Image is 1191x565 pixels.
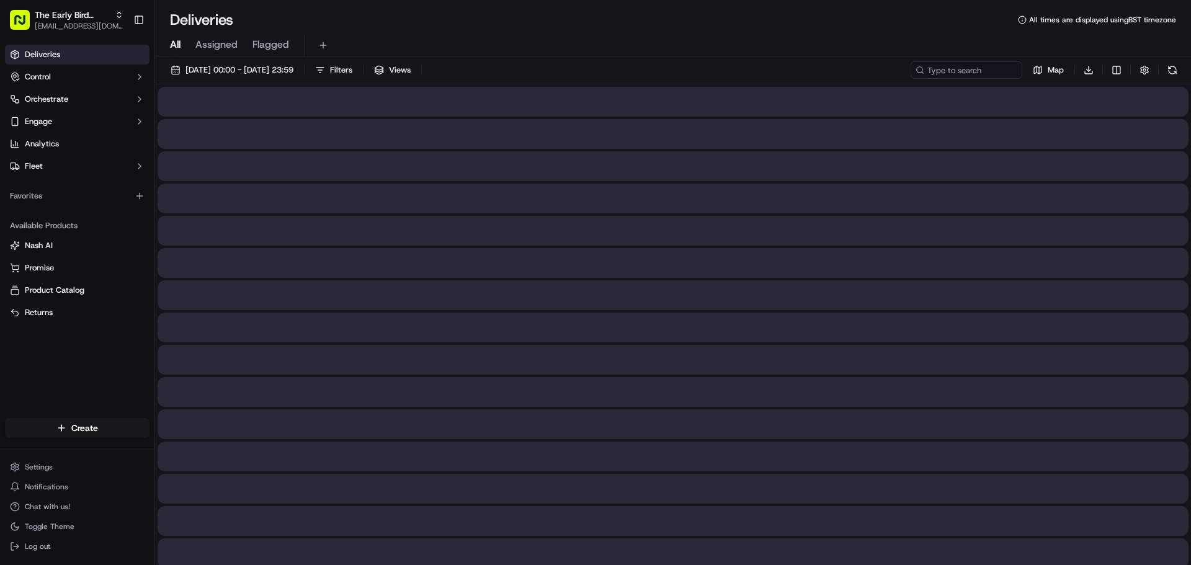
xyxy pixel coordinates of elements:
a: Analytics [5,134,149,154]
button: Promise [5,258,149,278]
button: Control [5,67,149,87]
span: Flagged [252,37,289,52]
span: Product Catalog [25,285,84,296]
div: Available Products [5,216,149,236]
span: Assigned [195,37,238,52]
a: Nash AI [10,240,145,251]
span: Filters [330,65,352,76]
span: All [170,37,181,52]
span: Fleet [25,161,43,172]
button: Views [368,61,416,79]
button: [DATE] 00:00 - [DATE] 23:59 [165,61,299,79]
span: Map [1048,65,1064,76]
button: Log out [5,538,149,555]
span: Orchestrate [25,94,68,105]
button: Settings [5,458,149,476]
button: Map [1027,61,1069,79]
button: Nash AI [5,236,149,256]
button: Returns [5,303,149,323]
button: Create [5,418,149,438]
span: Analytics [25,138,59,149]
button: The Early Bird Bakery[EMAIL_ADDRESS][DOMAIN_NAME] [5,5,128,35]
button: Chat with us! [5,498,149,515]
span: Create [71,422,98,434]
button: [EMAIL_ADDRESS][DOMAIN_NAME] [35,21,123,31]
button: Refresh [1164,61,1181,79]
span: Nash AI [25,240,53,251]
a: Deliveries [5,45,149,65]
button: Orchestrate [5,89,149,109]
div: Favorites [5,186,149,206]
span: Promise [25,262,54,274]
button: Filters [310,61,358,79]
span: Settings [25,462,53,472]
button: Toggle Theme [5,518,149,535]
span: Toggle Theme [25,522,74,532]
span: [DATE] 00:00 - [DATE] 23:59 [185,65,293,76]
button: Fleet [5,156,149,176]
span: Returns [25,307,53,318]
button: Product Catalog [5,280,149,300]
span: Log out [25,541,50,551]
a: Promise [10,262,145,274]
span: Engage [25,116,52,127]
input: Type to search [911,61,1022,79]
button: Notifications [5,478,149,496]
button: Engage [5,112,149,131]
span: Deliveries [25,49,60,60]
button: The Early Bird Bakery [35,9,110,21]
span: All times are displayed using BST timezone [1029,15,1176,25]
span: Views [389,65,411,76]
span: Control [25,71,51,82]
a: Product Catalog [10,285,145,296]
a: Returns [10,307,145,318]
span: Chat with us! [25,502,70,512]
span: Notifications [25,482,68,492]
h1: Deliveries [170,10,233,30]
